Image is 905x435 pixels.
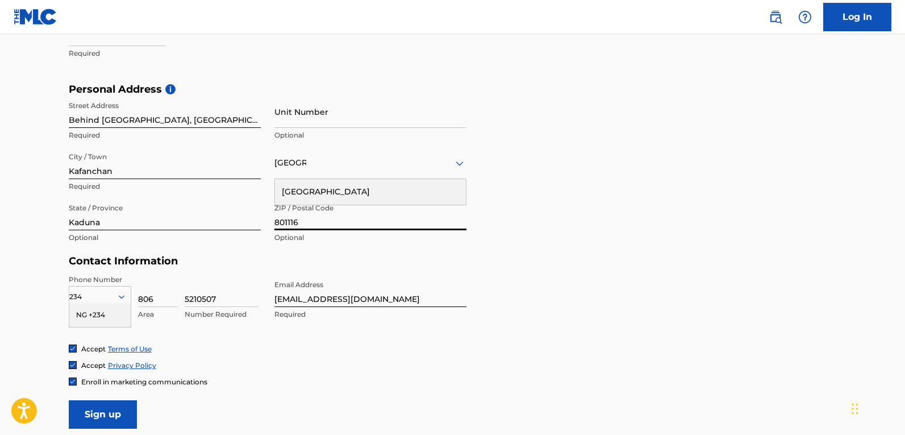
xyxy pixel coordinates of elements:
input: Sign up [69,400,137,429]
img: MLC Logo [14,9,57,25]
a: Log In [823,3,891,31]
iframe: Chat Widget [848,380,905,435]
p: Area [138,309,178,320]
img: search [769,10,782,24]
span: Accept [81,361,106,370]
a: Privacy Policy [108,361,156,370]
p: Required [69,48,261,59]
div: NG +234 [69,303,131,327]
h5: Personal Address [69,83,837,96]
img: checkbox [69,362,76,368]
p: Optional [274,233,466,243]
img: help [798,10,812,24]
p: Optional [69,233,261,243]
h5: Contact Information [69,255,466,268]
span: i [165,84,176,94]
div: [GEOGRAPHIC_DATA] [275,179,466,205]
p: Number Required [185,309,258,320]
img: checkbox [69,345,76,352]
div: Drag [852,392,858,426]
img: checkbox [69,378,76,385]
span: Enroll in marketing communications [81,378,207,386]
a: Public Search [764,6,787,28]
p: Required [69,130,261,140]
span: Accept [81,345,106,353]
p: Optional [274,130,466,140]
p: Required [274,309,466,320]
div: Help [794,6,816,28]
p: Required [69,181,261,192]
a: Terms of Use [108,345,152,353]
